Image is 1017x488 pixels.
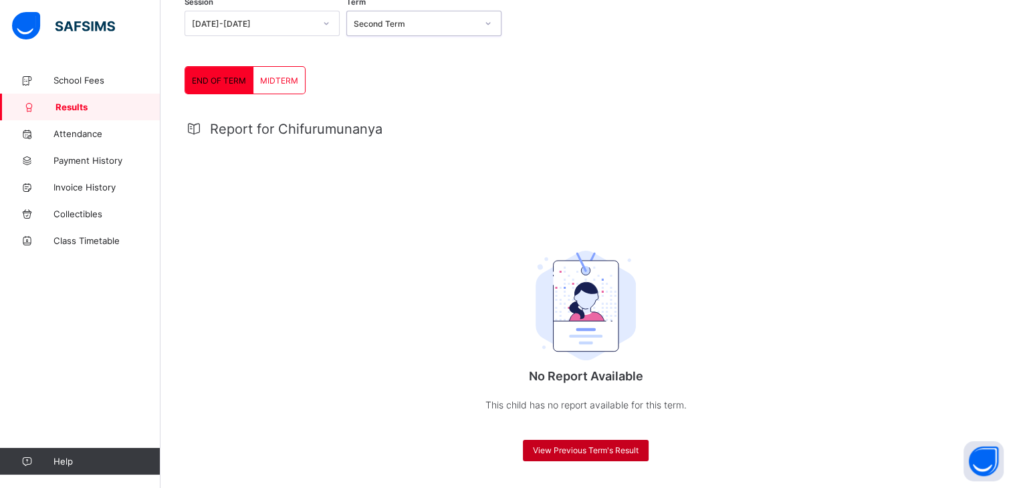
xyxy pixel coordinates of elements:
span: School Fees [53,75,160,86]
span: View Previous Term's Result [533,445,639,455]
span: Collectibles [53,209,160,219]
span: END OF TERM [192,76,246,86]
img: student.207b5acb3037b72b59086e8b1a17b1d0.svg [536,251,636,360]
span: Results [55,102,160,112]
span: Class Timetable [53,235,160,246]
div: [DATE]-[DATE] [192,19,315,29]
span: Attendance [53,128,160,139]
p: No Report Available [452,369,719,383]
div: No Report Available [452,214,719,440]
span: Invoice History [53,182,160,193]
span: Report for Chifurumunanya [210,121,382,137]
span: Help [53,456,160,467]
span: MIDTERM [260,76,298,86]
img: safsims [12,12,115,40]
button: Open asap [964,441,1004,481]
p: This child has no report available for this term. [452,396,719,413]
span: Payment History [53,155,160,166]
div: Second Term [354,19,477,29]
